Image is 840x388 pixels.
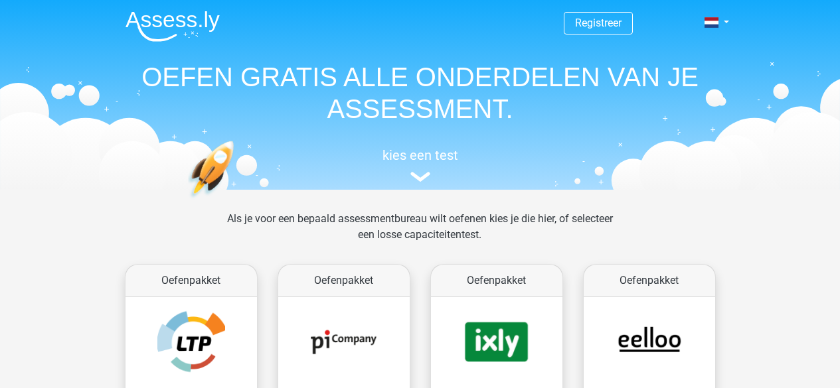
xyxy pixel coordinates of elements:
[188,141,286,261] img: oefenen
[575,17,622,29] a: Registreer
[115,147,726,163] h5: kies een test
[115,61,726,125] h1: OEFEN GRATIS ALLE ONDERDELEN VAN JE ASSESSMENT.
[126,11,220,42] img: Assessly
[216,211,624,259] div: Als je voor een bepaald assessmentbureau wilt oefenen kies je die hier, of selecteer een losse ca...
[115,147,726,182] a: kies een test
[410,172,430,182] img: assessment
